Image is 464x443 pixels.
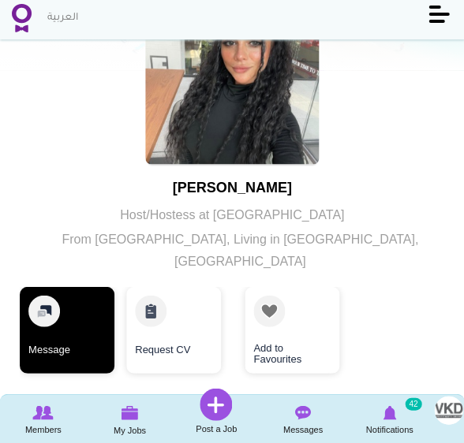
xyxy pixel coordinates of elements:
[20,228,444,272] p: From [GEOGRAPHIC_DATA], Living in [GEOGRAPHIC_DATA], [GEOGRAPHIC_DATA]
[126,286,221,381] div: 2 / 3
[283,421,323,437] span: Messages
[20,203,444,225] p: Host/Hostess at [GEOGRAPHIC_DATA]
[20,180,444,195] h1: [PERSON_NAME]
[122,405,139,419] img: My Jobs
[383,405,396,419] img: Notifications
[245,286,339,373] a: Add to Favourites
[33,405,54,419] img: Browse Members
[233,286,327,381] div: 3 / 3
[126,286,221,373] a: Request CV
[295,405,311,419] img: Messages
[12,4,32,32] img: Home
[114,422,146,437] span: My Jobs
[20,286,114,373] a: Message
[25,421,62,437] span: Members
[39,2,86,34] a: العربية
[20,286,114,381] div: 1 / 3
[346,396,432,441] a: Notifications Notifications 42
[87,396,174,441] a: My Jobs My Jobs
[173,388,260,436] a: Post a Job Post a Job
[405,397,421,410] small: 42
[200,388,232,420] img: Post a Job
[196,420,237,436] span: Post a Job
[365,421,413,437] span: Notifications
[260,396,346,441] a: Messages Messages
